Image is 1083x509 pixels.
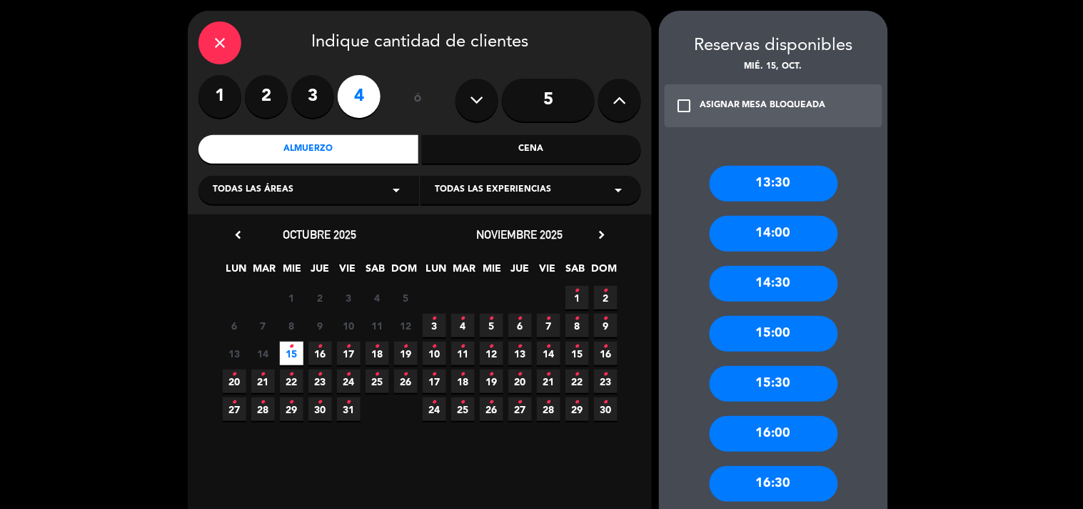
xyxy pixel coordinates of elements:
div: 16:30 [710,466,838,502]
i: • [603,280,608,302]
i: • [518,391,523,414]
span: 13 [508,342,532,365]
i: • [460,363,465,386]
i: • [518,335,523,358]
span: 9 [308,314,332,337]
i: • [575,391,580,414]
span: 29 [280,397,303,421]
i: • [375,335,380,358]
span: 23 [594,370,618,393]
i: • [575,280,580,302]
span: 20 [223,370,246,393]
span: 8 [565,314,589,337]
i: • [432,363,437,386]
span: DOM [592,260,615,284]
span: 31 [337,397,361,421]
i: • [403,335,408,358]
div: ó [395,75,441,125]
span: 3 [337,286,361,310]
div: 15:00 [710,316,838,352]
span: 1 [280,286,303,310]
span: noviembre 2025 [477,227,563,242]
span: 15 [280,342,303,365]
div: Reservas disponibles [659,32,888,60]
div: 13:30 [710,166,838,202]
label: 1 [198,75,241,118]
div: Indique cantidad de clientes [198,21,641,64]
span: 6 [508,314,532,337]
span: 9 [594,314,618,337]
span: SAB [364,260,388,284]
i: • [575,335,580,358]
span: 7 [251,314,275,337]
i: • [518,363,523,386]
span: 2 [308,286,332,310]
span: 14 [251,342,275,365]
i: • [232,363,237,386]
i: • [575,307,580,330]
span: 25 [366,370,389,393]
span: 17 [423,370,446,393]
span: 15 [565,342,589,365]
span: 11 [366,314,389,337]
span: 12 [394,314,418,337]
span: Todas las áreas [213,183,293,197]
i: • [489,363,494,386]
span: Todas las experiencias [435,183,551,197]
i: • [432,391,437,414]
span: 24 [423,397,446,421]
label: 2 [245,75,288,118]
i: • [346,363,351,386]
i: • [318,363,323,386]
i: • [489,391,494,414]
span: 11 [451,342,475,365]
div: 16:00 [710,416,838,452]
div: mié. 15, oct. [659,60,888,74]
span: octubre 2025 [283,227,357,242]
i: • [289,363,294,386]
div: 14:00 [710,216,838,252]
span: JUE [308,260,332,284]
span: 28 [251,397,275,421]
span: 16 [308,342,332,365]
i: • [546,335,551,358]
span: 25 [451,397,475,421]
span: MAR [453,260,476,284]
i: • [403,363,408,386]
span: 23 [308,370,332,393]
i: arrow_drop_down [610,182,627,199]
i: • [318,391,323,414]
span: 1 [565,286,589,310]
span: 22 [565,370,589,393]
i: • [460,391,465,414]
span: VIE [336,260,360,284]
span: 13 [223,342,246,365]
i: • [318,335,323,358]
i: • [289,335,294,358]
i: • [489,335,494,358]
span: 4 [366,286,389,310]
span: JUE [508,260,532,284]
span: 7 [537,314,560,337]
span: 24 [337,370,361,393]
label: 4 [338,75,381,118]
i: • [261,391,266,414]
span: 5 [480,314,503,337]
i: • [460,307,465,330]
i: • [232,391,237,414]
span: 6 [223,314,246,337]
i: close [211,34,228,51]
span: 5 [394,286,418,310]
span: 20 [508,370,532,393]
span: MIE [281,260,304,284]
span: 8 [280,314,303,337]
i: check_box_outline_blank [675,97,692,114]
span: 22 [280,370,303,393]
div: 14:30 [710,266,838,302]
span: MIE [480,260,504,284]
i: • [603,391,608,414]
i: arrow_drop_down [388,182,405,199]
i: • [432,335,437,358]
span: 12 [480,342,503,365]
label: 3 [291,75,334,118]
